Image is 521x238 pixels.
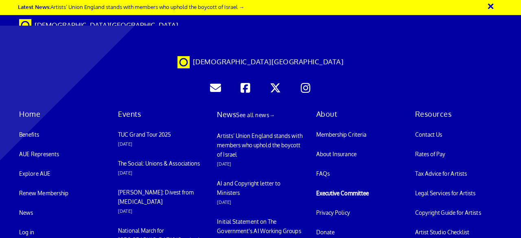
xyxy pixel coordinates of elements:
span: [DATE] [118,141,132,147]
a: FAQs [316,169,403,186]
span: [DATE] [217,199,231,205]
span: [DATE] [118,170,132,176]
a: News [19,208,106,225]
a: Executive Committee [316,188,403,206]
h2: Resources [415,110,502,126]
span: [DEMOGRAPHIC_DATA][GEOGRAPHIC_DATA] [193,57,344,66]
a: Contact Us [415,130,502,147]
a: About Insurance [316,149,403,167]
h2: Home [19,110,106,126]
a: Latest News:Artists’ Union England stands with members who uphold the boycott of Israel → [18,3,244,10]
a: Membership Criteria [316,130,403,147]
strong: Latest News: [18,3,50,10]
a: See all news→ [236,111,275,127]
h2: About [316,110,403,126]
h2: News [217,110,304,127]
a: Copyright Guide for Artists [415,208,502,225]
a: Artists’ Union England stands with members who uphold the boycott of Israel[DATE] [217,131,304,177]
a: Privacy Policy [316,208,403,225]
a: TUC Grand Tour 2025[DATE] [118,130,205,157]
h2: Events [118,110,205,126]
span: [DEMOGRAPHIC_DATA][GEOGRAPHIC_DATA] [35,21,178,29]
a: Benefits [19,130,106,147]
a: AUE Represents [19,149,106,167]
a: Rates of Pay [415,149,502,167]
a: [PERSON_NAME]: Divest from [MEDICAL_DATA][DATE] [118,188,205,224]
a: Renew Membership [19,188,106,206]
span: [DATE] [118,208,132,214]
a: Legal Services for Artists [415,188,502,206]
a: The Social: Unions & Associations[DATE] [118,159,205,186]
a: Tax Advice for Artists [415,169,502,186]
a: Explore AUE [19,169,106,186]
a: AI and Copyright letter to Ministers[DATE] [217,179,304,215]
span: [DATE] [217,161,231,167]
a: Brand [DEMOGRAPHIC_DATA][GEOGRAPHIC_DATA] [13,15,184,35]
